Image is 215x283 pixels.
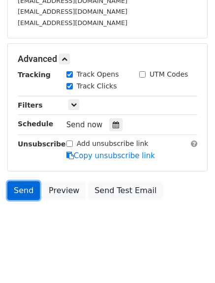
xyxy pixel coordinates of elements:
[77,69,119,80] label: Track Opens
[150,69,188,80] label: UTM Codes
[18,101,43,109] strong: Filters
[18,19,127,27] small: [EMAIL_ADDRESS][DOMAIN_NAME]
[18,71,51,79] strong: Tracking
[42,181,86,200] a: Preview
[77,81,117,91] label: Track Clicks
[166,236,215,283] iframe: Chat Widget
[18,140,66,148] strong: Unsubscribe
[18,8,127,15] small: [EMAIL_ADDRESS][DOMAIN_NAME]
[18,54,197,64] h5: Advanced
[66,151,155,160] a: Copy unsubscribe link
[66,120,103,129] span: Send now
[88,181,163,200] a: Send Test Email
[18,120,53,128] strong: Schedule
[77,139,149,149] label: Add unsubscribe link
[7,181,40,200] a: Send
